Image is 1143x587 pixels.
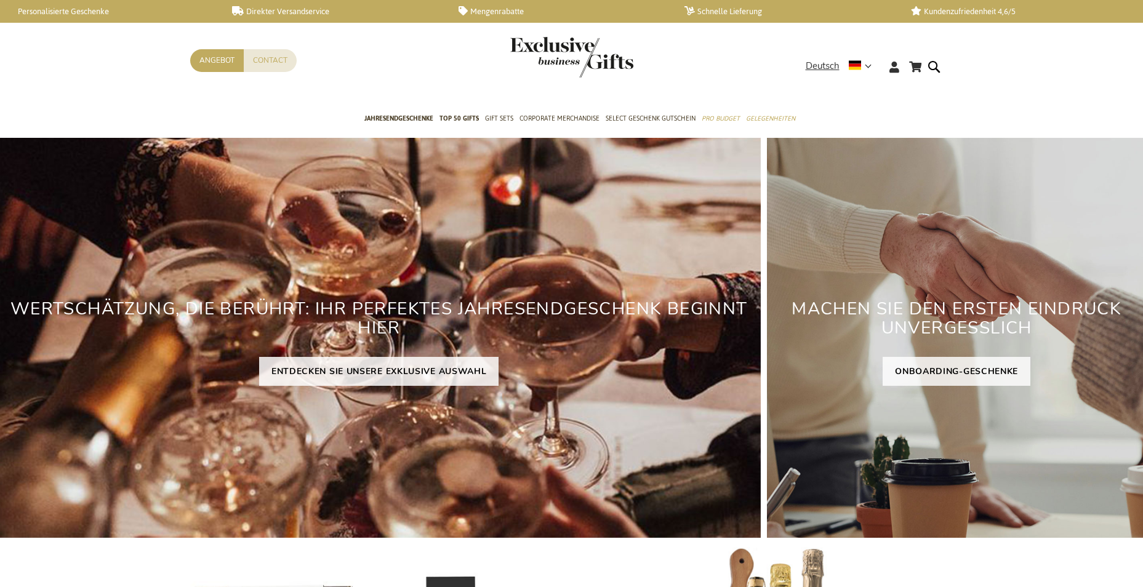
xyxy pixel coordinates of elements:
a: store logo [510,37,572,78]
a: Angebot [190,49,244,72]
span: Deutsch [806,59,840,73]
span: Jahresendgeschenke [364,112,433,125]
span: Pro Budget [702,112,740,125]
a: Direkter Versandservice [232,6,438,17]
a: Schnelle Lieferung [684,6,891,17]
div: Deutsch [806,59,880,73]
a: Personalisierte Geschenke [6,6,212,17]
a: ONBOARDING-GESCHENKE [883,357,1030,386]
span: Gelegenheiten [746,112,795,125]
span: Select Geschenk Gutschein [606,112,696,125]
a: ENTDECKEN SIE UNSERE EXKLUSIVE AUSWAHL [259,357,499,386]
a: Contact [244,49,297,72]
a: Kundenzufriedenheit 4,6/5 [911,6,1117,17]
span: Corporate Merchandise [519,112,600,125]
span: TOP 50 Gifts [439,112,479,125]
a: Mengenrabatte [459,6,665,17]
img: Exclusive Business gifts logo [510,37,633,78]
span: Gift Sets [485,112,513,125]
